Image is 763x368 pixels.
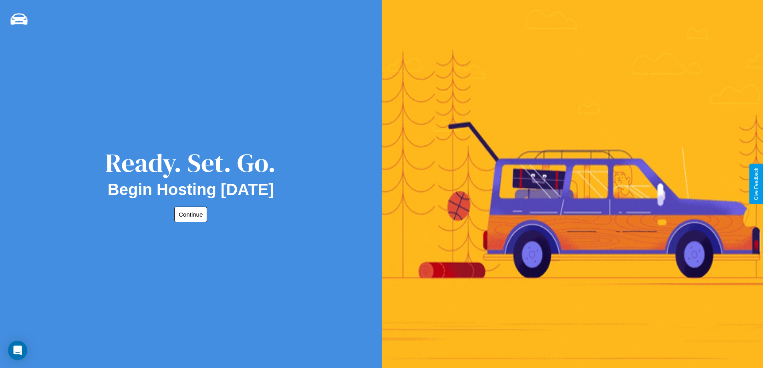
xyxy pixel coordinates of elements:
div: Give Feedback [753,168,759,200]
div: Open Intercom Messenger [8,341,27,360]
div: Ready. Set. Go. [105,145,276,181]
button: Continue [174,207,207,222]
h2: Begin Hosting [DATE] [108,181,274,199]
